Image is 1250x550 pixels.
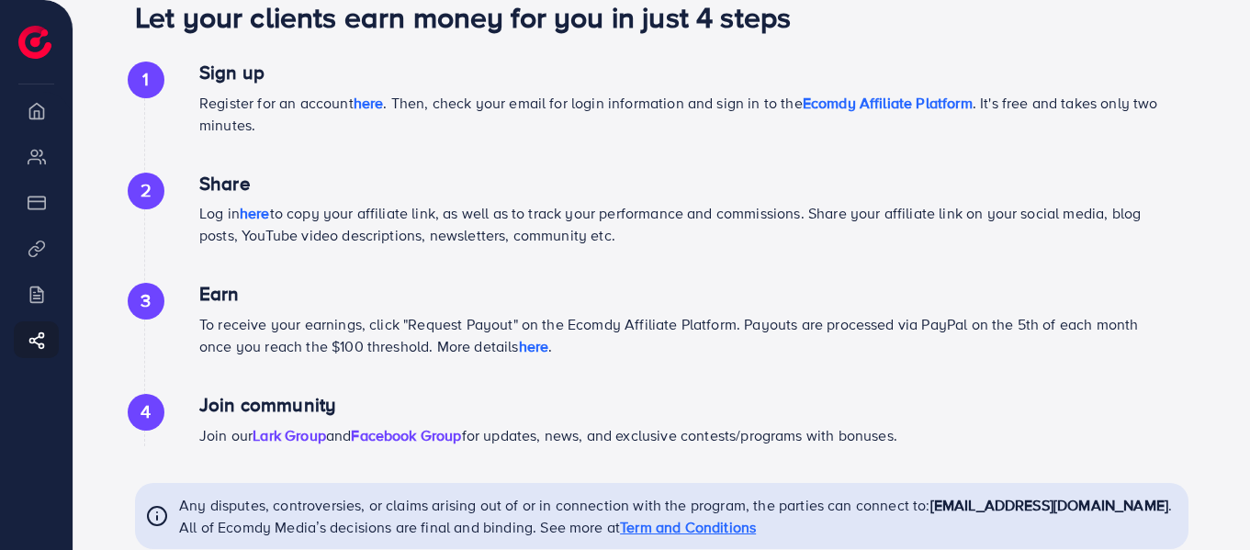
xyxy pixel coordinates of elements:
h4: Share [199,173,1161,196]
img: logo [18,26,51,59]
div: 1 [128,62,164,98]
p: Any disputes, controversies, or claims arising out of or in connection with the program, the part... [179,494,1177,538]
span: Term and Conditions [620,517,756,537]
span: here [354,93,384,113]
a: Lark Group [253,425,326,445]
div: 2 [128,173,164,209]
h4: Sign up [199,62,1161,84]
span: and [326,425,351,445]
span: [EMAIL_ADDRESS][DOMAIN_NAME] [930,495,1168,515]
p: Register for an account . Then, check your email for login information and sign in to the . It's ... [199,92,1161,136]
p: To receive your earnings, click "Request Payout" on the Ecomdy Affiliate Platform. Payouts are pr... [199,313,1161,357]
span: here [240,203,270,223]
h4: Join community [199,394,1161,417]
a: Facebook Group [351,425,461,445]
iframe: Chat [1172,467,1236,536]
span: here [519,336,549,356]
div: 3 [128,283,164,320]
p: Join our for updates, news, and exclusive contests/programs with bonuses. [199,424,1161,446]
div: 4 [128,394,164,431]
h4: Earn [199,283,1161,306]
span: Ecomdy Affiliate Platform [803,93,973,113]
p: Log in to copy your affiliate link, as well as to track your performance and commissions. Share y... [199,202,1161,246]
